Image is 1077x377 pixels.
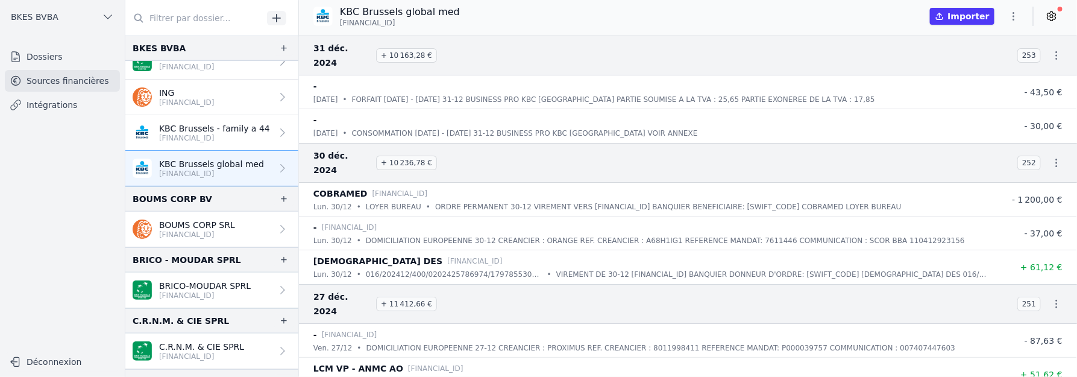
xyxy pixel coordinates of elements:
[159,169,264,179] p: [FINANCIAL_ID]
[1020,262,1063,272] span: + 61,12 €
[372,188,428,200] p: [FINANCIAL_ID]
[125,7,263,29] input: Filtrer par dossier...
[313,328,317,342] p: -
[556,268,990,280] p: VIREMENT DE 30-12 [FINANCIAL_ID] BANQUIER DONNEUR D'ORDRE: [SWIFT_CODE] [DEMOGRAPHIC_DATA] DES 01...
[133,220,152,239] img: ing.png
[366,268,542,280] p: 016/202412/400/0202425786974/17978553000 17978553000 0202425786974 830122401739
[313,220,317,235] p: -
[435,201,902,213] p: ORDRE PERMANENT 30-12 VIREMENT VERS [FINANCIAL_ID] BANQUIER BENEFICIAIRE: [SWIFT_CODE] COBRAMED L...
[159,62,215,72] p: [FINANCIAL_ID]
[5,352,120,372] button: Déconnexion
[133,253,241,267] div: BRICO - MOUDAR SPRL
[133,123,152,142] img: KBC_BRUSSELS_KREDBEBB.png
[133,41,186,55] div: BKES BVBA
[313,41,371,70] span: 31 déc. 2024
[5,7,120,27] button: BKES BVBA
[426,201,430,213] div: •
[322,329,377,341] p: [FINANCIAL_ID]
[376,48,437,63] span: + 10 163,28 €
[159,219,235,231] p: BOUMS CORP SRL
[366,201,421,213] p: LOYER BUREAU
[408,363,463,375] p: [FINANCIAL_ID]
[159,341,244,353] p: C.R.N.M. & CIE SPRL
[366,235,965,247] p: DOMICILIATION EUROPEENNE 30-12 CREANCIER : ORANGE REF. CREANCIER : A68H1IG1 REFERENCE MANDAT: 761...
[313,127,338,139] p: [DATE]
[313,201,352,213] p: lun. 30/12
[11,11,58,23] span: BKES BVBA
[133,52,152,71] img: BNP_BE_BUSINESS_GEBABEBB.png
[313,113,317,127] p: -
[1012,195,1063,204] span: - 1 200,00 €
[125,212,298,247] a: BOUMS CORP SRL [FINANCIAL_ID]
[447,255,503,267] p: [FINANCIAL_ID]
[133,341,152,361] img: BNP_BE_BUSINESS_GEBABEBB.png
[313,7,333,26] img: KBC_BRUSSELS_KREDBEBB.png
[133,314,229,328] div: C.R.N.M. & CIE SPRL
[159,87,215,99] p: ING
[159,133,270,143] p: [FINANCIAL_ID]
[159,291,251,300] p: [FINANCIAL_ID]
[1017,156,1041,170] span: 252
[313,93,338,106] p: [DATE]
[159,352,244,361] p: [FINANCIAL_ID]
[159,280,251,292] p: BRICO-MOUDAR SPRL
[125,80,298,115] a: ING [FINANCIAL_ID]
[159,158,264,170] p: KBC Brussels global med
[376,156,437,170] span: + 10 236,78 €
[313,361,403,376] p: LCM VP - ANMC AO
[5,94,120,116] a: Intégrations
[133,87,152,107] img: ing.png
[313,79,317,93] p: -
[313,148,371,177] span: 30 déc. 2024
[125,44,298,80] a: BKES SPRL [FINANCIAL_ID]
[547,268,551,280] div: •
[313,268,352,280] p: lun. 30/12
[133,280,152,300] img: BNP_BE_BUSINESS_GEBABEBB.png
[357,342,361,354] div: •
[340,18,395,28] span: [FINANCIAL_ID]
[313,254,442,268] p: [DEMOGRAPHIC_DATA] DES
[125,334,298,369] a: C.R.N.M. & CIE SPRL [FINANCIAL_ID]
[1025,229,1063,238] span: - 37,00 €
[930,8,994,25] button: Importer
[125,115,298,151] a: KBC Brussels - family a 44 [FINANCIAL_ID]
[366,342,956,354] p: DOMICILIATION EUROPEENNE 27-12 CREANCIER : PROXIMUS REF. CREANCIER : 8011998411 REFERENCE MANDAT:...
[1017,48,1041,63] span: 253
[376,297,437,311] span: + 11 412,66 €
[1025,121,1063,131] span: - 30,00 €
[159,98,215,107] p: [FINANCIAL_ID]
[125,151,298,186] a: KBC Brussels global med [FINANCIAL_ID]
[343,127,347,139] div: •
[159,230,235,239] p: [FINANCIAL_ID]
[322,221,377,233] p: [FINANCIAL_ID]
[313,186,368,201] p: COBRAMED
[125,273,298,308] a: BRICO-MOUDAR SPRL [FINANCIAL_ID]
[352,93,875,106] p: FORFAIT [DATE] - [DATE] 31-12 BUSINESS PRO KBC [GEOGRAPHIC_DATA] PARTIE SOUMISE A LA TVA : 25,65 ...
[1025,87,1063,97] span: - 43,50 €
[313,342,352,354] p: ven. 27/12
[1025,336,1063,346] span: - 87,63 €
[133,192,212,206] div: BOUMS CORP BV
[340,5,460,19] p: KBC Brussels global med
[343,93,347,106] div: •
[357,268,361,280] div: •
[357,201,361,213] div: •
[1017,297,1041,311] span: 251
[357,235,361,247] div: •
[133,159,152,178] img: KBC_BRUSSELS_KREDBEBB.png
[159,122,270,135] p: KBC Brussels - family a 44
[352,127,698,139] p: CONSOMMATION [DATE] - [DATE] 31-12 BUSINESS PRO KBC [GEOGRAPHIC_DATA] VOIR ANNEXE
[313,235,352,247] p: lun. 30/12
[5,46,120,68] a: Dossiers
[5,70,120,92] a: Sources financières
[313,290,371,318] span: 27 déc. 2024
